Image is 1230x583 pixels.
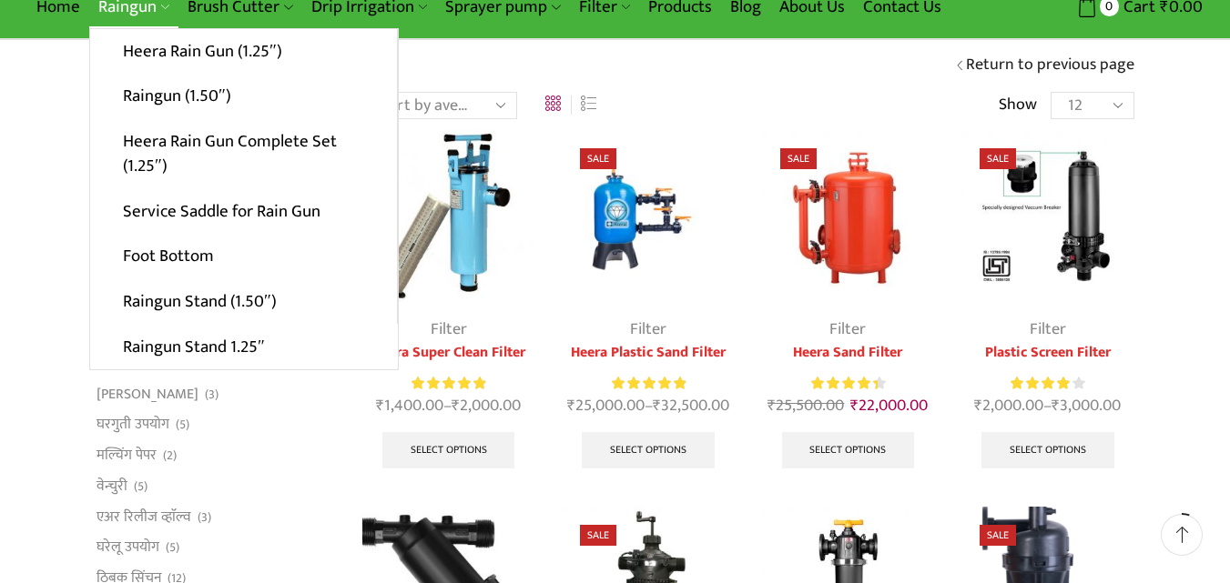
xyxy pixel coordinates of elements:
[782,432,915,468] a: Select options for “Heera Sand Filter”
[97,378,198,409] a: [PERSON_NAME]
[147,355,161,373] span: (6)
[974,392,1043,419] bdi: 2,000.00
[362,92,517,119] select: Shop order
[974,392,982,419] span: ₹
[90,74,397,119] a: Raingun (1.50″)
[980,148,1016,169] span: Sale
[90,188,397,234] a: Service Saddle for Rain Gun
[653,392,661,419] span: ₹
[562,342,734,364] a: Heera Plastic Sand Filter
[780,148,817,169] span: Sale
[580,525,616,546] span: Sale
[176,416,189,434] span: (5)
[1052,392,1060,419] span: ₹
[362,342,534,364] a: Heera Super Clean Filter
[376,392,384,419] span: ₹
[612,374,686,393] span: Rated out of 5
[850,392,928,419] bdi: 22,000.00
[567,392,575,419] span: ₹
[562,394,734,418] span: –
[362,394,534,418] span: –
[767,392,844,419] bdi: 25,500.00
[166,538,179,557] span: (5)
[762,130,934,302] img: Heera Sand Filter
[1011,374,1070,393] span: Rated out of 5
[961,130,1133,302] img: Plastic Screen Filter
[97,532,159,563] a: घरेलू उपयोग
[362,130,534,302] img: Heera-super-clean-filter
[90,119,397,189] a: Heera Rain Gun Complete Set (1.25″)
[961,342,1133,364] a: Plastic Screen Filter
[90,234,397,279] a: Foot Bottom
[382,432,515,468] a: Select options for “Heera Super Clean Filter”
[1030,316,1066,343] a: Filter
[767,392,776,419] span: ₹
[811,374,885,393] div: Rated 4.50 out of 5
[431,316,467,343] a: Filter
[966,54,1134,77] a: Return to previous page
[580,148,616,169] span: Sale
[198,508,211,527] span: (3)
[850,392,859,419] span: ₹
[1011,374,1084,393] div: Rated 4.00 out of 5
[762,342,934,364] a: Heera Sand Filter
[1052,392,1121,419] bdi: 3,000.00
[612,374,686,393] div: Rated 5.00 out of 5
[452,392,460,419] span: ₹
[961,394,1133,418] span: –
[90,279,397,325] a: Raingun Stand (1.50″)
[582,432,715,468] a: Select options for “Heera Plastic Sand Filter”
[412,374,485,393] span: Rated out of 5
[97,440,157,471] a: मल्चिंग पेपर
[653,392,729,419] bdi: 32,500.00
[452,392,521,419] bdi: 2,000.00
[811,374,878,393] span: Rated out of 5
[90,29,397,75] a: Heera Rain Gun (1.25″)
[829,316,866,343] a: Filter
[163,447,177,465] span: (2)
[90,324,398,369] a: Raingun Stand 1.25″
[97,409,169,440] a: घरगुती उपयोग
[134,477,147,496] span: (5)
[630,316,666,343] a: Filter
[97,501,191,532] a: एअर रिलीज व्हाॅल्व
[412,374,485,393] div: Rated 5.00 out of 5
[97,470,127,501] a: वेन्चुरी
[567,392,645,419] bdi: 25,000.00
[981,432,1114,468] a: Select options for “Plastic Screen Filter”
[999,94,1037,117] span: Show
[205,386,219,404] span: (3)
[376,392,443,419] bdi: 1,400.00
[562,130,734,302] img: Heera Plastic Sand Filter
[980,525,1016,546] span: Sale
